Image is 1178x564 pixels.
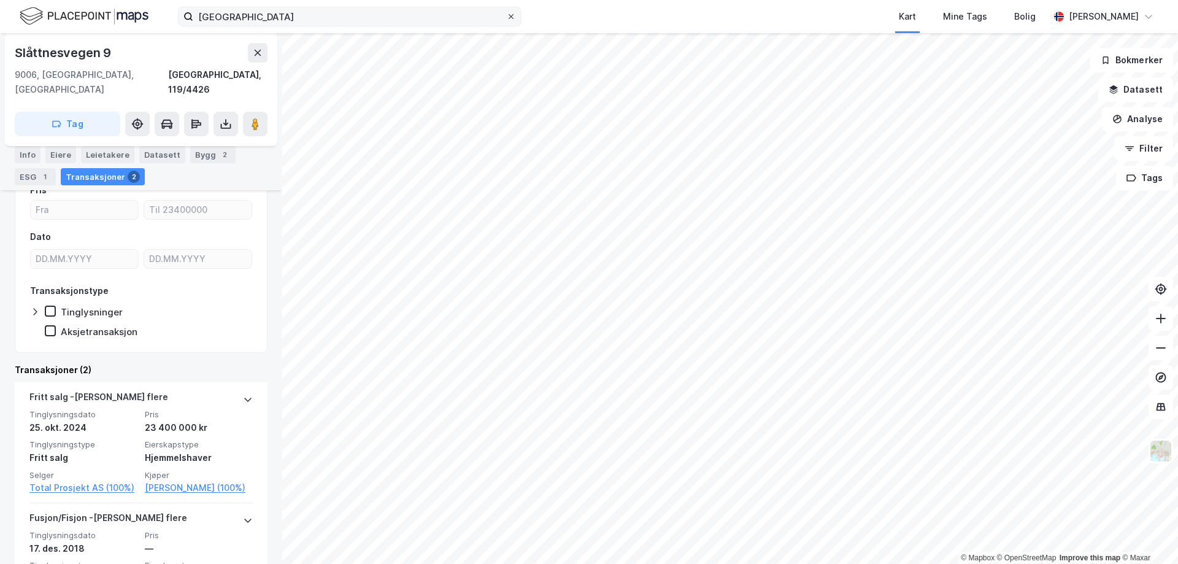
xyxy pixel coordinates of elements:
div: Transaksjoner (2) [15,363,268,377]
div: Bygg [190,146,236,163]
div: 1 [39,171,51,183]
span: Tinglysningsdato [29,530,137,541]
button: Analyse [1102,107,1173,131]
button: Bokmerker [1090,48,1173,72]
a: OpenStreetMap [997,554,1057,562]
button: Tag [15,112,120,136]
div: Dato [30,230,51,244]
span: Kjøper [145,470,253,481]
a: Total Prosjekt AS (100%) [29,481,137,495]
input: Fra [31,201,138,219]
input: Søk på adresse, matrikkel, gårdeiere, leietakere eller personer [193,7,506,26]
input: DD.MM.YYYY [144,250,252,268]
div: 9006, [GEOGRAPHIC_DATA], [GEOGRAPHIC_DATA] [15,68,168,97]
div: Tinglysninger [61,306,123,318]
a: Mapbox [961,554,995,562]
div: Leietakere [81,146,134,163]
div: ESG [15,168,56,185]
iframe: Chat Widget [1117,505,1178,564]
div: Info [15,146,40,163]
div: Fusjon/Fisjon - [PERSON_NAME] flere [29,511,187,530]
div: Transaksjoner [61,168,145,185]
div: Transaksjonstype [30,284,109,298]
div: [PERSON_NAME] [1069,9,1139,24]
div: 2 [128,171,140,183]
span: Eierskapstype [145,439,253,450]
div: Bolig [1014,9,1036,24]
a: [PERSON_NAME] (100%) [145,481,253,495]
div: Eiere [45,146,76,163]
span: Pris [145,530,253,541]
span: Tinglysningstype [29,439,137,450]
div: Kart [899,9,916,24]
input: Til 23400000 [144,201,252,219]
div: Hjemmelshaver [145,450,253,465]
button: Tags [1116,166,1173,190]
div: Mine Tags [943,9,987,24]
div: Kontrollprogram for chat [1117,505,1178,564]
div: 17. des. 2018 [29,541,137,556]
span: Selger [29,470,137,481]
span: Tinglysningsdato [29,409,137,420]
div: 2 [218,149,231,161]
div: Fritt salg - [PERSON_NAME] flere [29,390,168,409]
div: 23 400 000 kr [145,420,253,435]
button: Filter [1114,136,1173,161]
a: Improve this map [1060,554,1120,562]
div: Fritt salg [29,450,137,465]
img: logo.f888ab2527a4732fd821a326f86c7f29.svg [20,6,148,27]
span: Pris [145,409,253,420]
div: 25. okt. 2024 [29,420,137,435]
div: [GEOGRAPHIC_DATA], 119/4426 [168,68,268,97]
img: Z [1149,439,1172,463]
div: Aksjetransaksjon [61,326,137,338]
div: — [145,541,253,556]
button: Datasett [1098,77,1173,102]
input: DD.MM.YYYY [31,250,138,268]
div: Datasett [139,146,185,163]
div: Slåttnesvegen 9 [15,43,114,63]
